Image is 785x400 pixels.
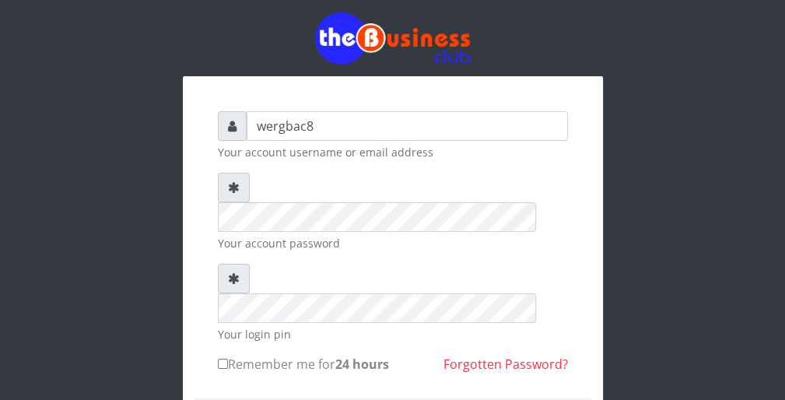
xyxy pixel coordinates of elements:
b: 24 hours [335,356,389,373]
small: Your login pin [218,326,568,342]
a: Forgotten Password? [443,356,568,373]
label: Remember me for [218,355,389,374]
input: Remember me for24 hours [218,359,228,369]
input: Username or email address [247,111,568,141]
small: Your account password [218,235,568,251]
small: Your account username or email address [218,144,568,160]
